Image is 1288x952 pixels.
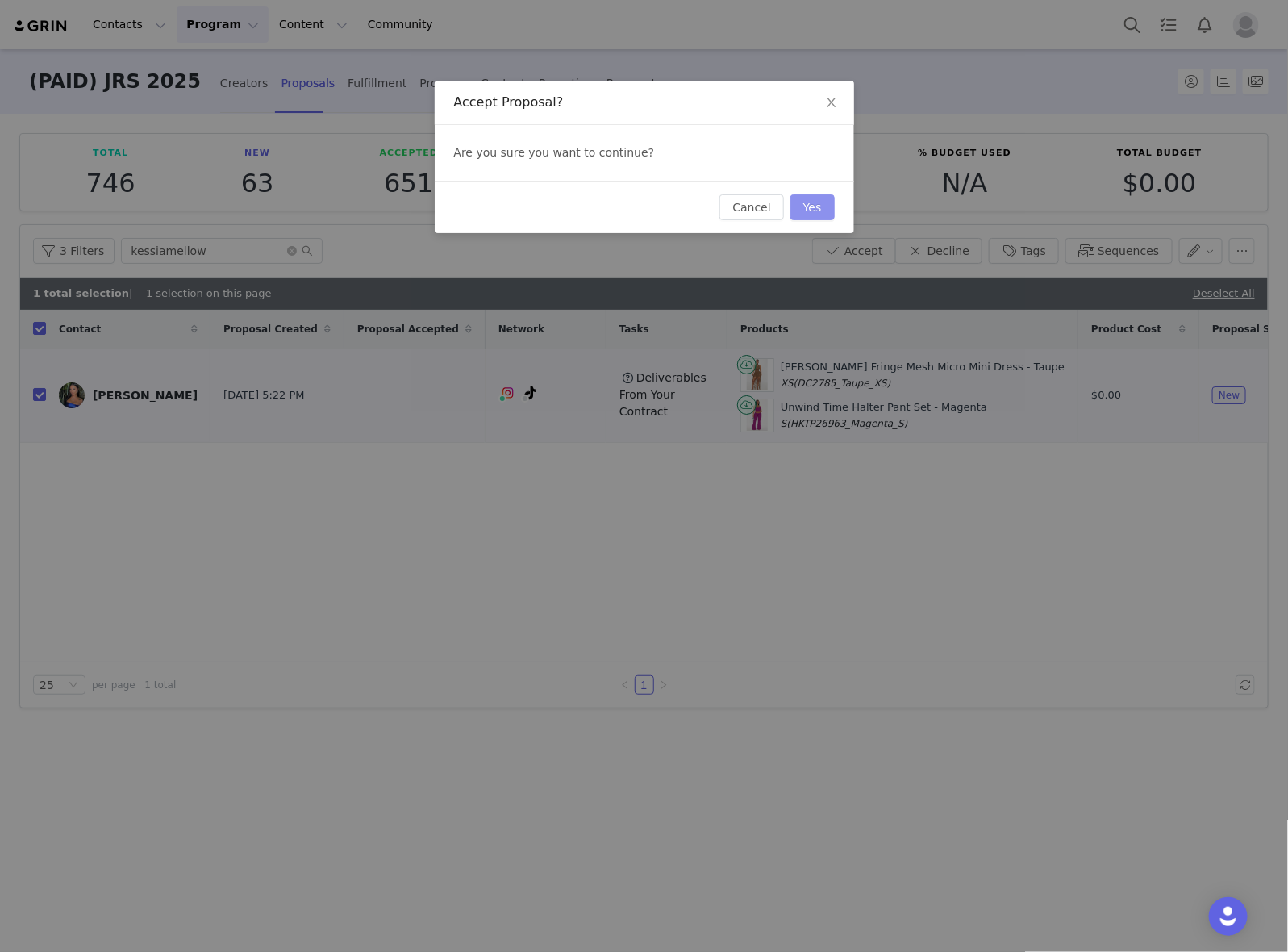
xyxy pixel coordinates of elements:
div: Open Intercom Messenger [1209,897,1248,936]
button: Yes [790,194,835,220]
div: Accept Proposal? [454,94,835,111]
button: Cancel [719,194,783,220]
div: Are you sure you want to continue? [435,125,854,181]
button: Close [809,81,854,126]
i: icon: close [825,96,838,109]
